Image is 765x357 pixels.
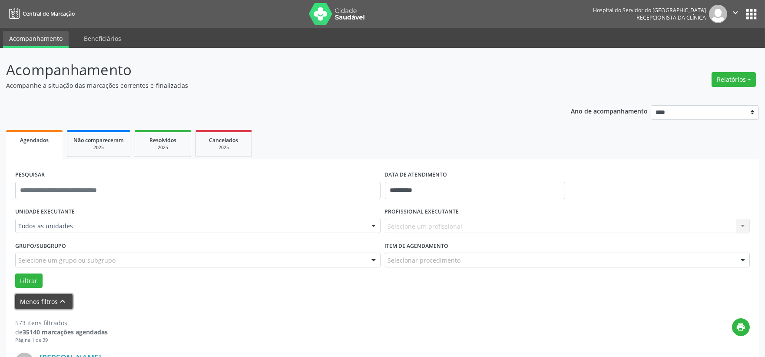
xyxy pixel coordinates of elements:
[23,10,75,17] span: Central de Marcação
[58,297,68,306] i: keyboard_arrow_up
[3,31,69,48] a: Acompanhamento
[388,256,461,265] span: Selecionar procedimento
[636,14,706,21] span: Recepcionista da clínica
[593,7,706,14] div: Hospital do Servidor do [GEOGRAPHIC_DATA]
[18,256,116,265] span: Selecione um grupo ou subgrupo
[6,81,533,90] p: Acompanhe a situação das marcações correntes e finalizadas
[23,328,108,336] strong: 35140 marcações agendadas
[141,144,185,151] div: 2025
[20,137,49,144] span: Agendados
[385,239,449,253] label: Item de agendamento
[736,322,746,332] i: print
[149,137,176,144] span: Resolvidos
[15,318,108,327] div: 573 itens filtrados
[385,205,459,219] label: PROFISSIONAL EXECUTANTE
[732,318,750,336] button: print
[73,144,124,151] div: 2025
[73,137,124,144] span: Não compareceram
[202,144,245,151] div: 2025
[15,274,43,288] button: Filtrar
[712,72,756,87] button: Relatórios
[727,5,744,23] button: 
[731,8,740,17] i: 
[78,31,127,46] a: Beneficiários
[571,105,648,116] p: Ano de acompanhamento
[15,327,108,337] div: de
[15,337,108,344] div: Página 1 de 39
[385,168,447,182] label: DATA DE ATENDIMENTO
[15,205,75,219] label: UNIDADE EXECUTANTE
[709,5,727,23] img: img
[6,7,75,21] a: Central de Marcação
[15,239,66,253] label: Grupo/Subgrupo
[15,294,73,309] button: Menos filtroskeyboard_arrow_up
[18,222,363,230] span: Todos as unidades
[744,7,759,22] button: apps
[15,168,45,182] label: PESQUISAR
[6,59,533,81] p: Acompanhamento
[209,137,238,144] span: Cancelados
